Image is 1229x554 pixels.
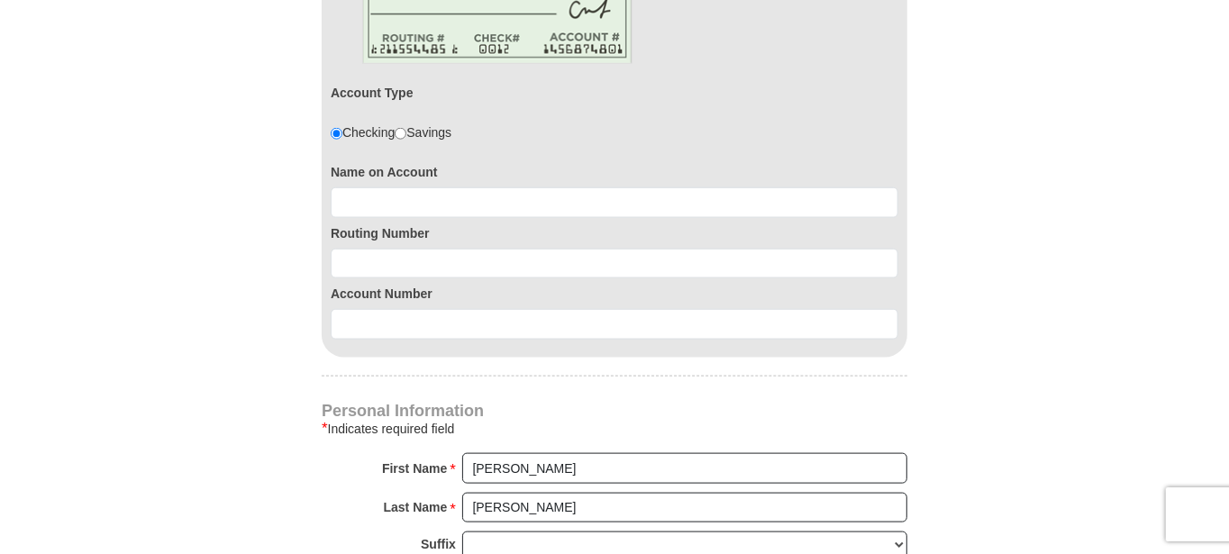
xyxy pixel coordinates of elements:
label: Routing Number [331,224,898,242]
div: Indicates required field [322,418,907,440]
label: Name on Account [331,163,898,181]
h4: Personal Information [322,404,907,418]
strong: First Name [382,456,447,481]
div: Checking Savings [331,123,451,141]
strong: Last Name [384,495,448,520]
label: Account Number [331,285,898,303]
label: Account Type [331,84,414,102]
